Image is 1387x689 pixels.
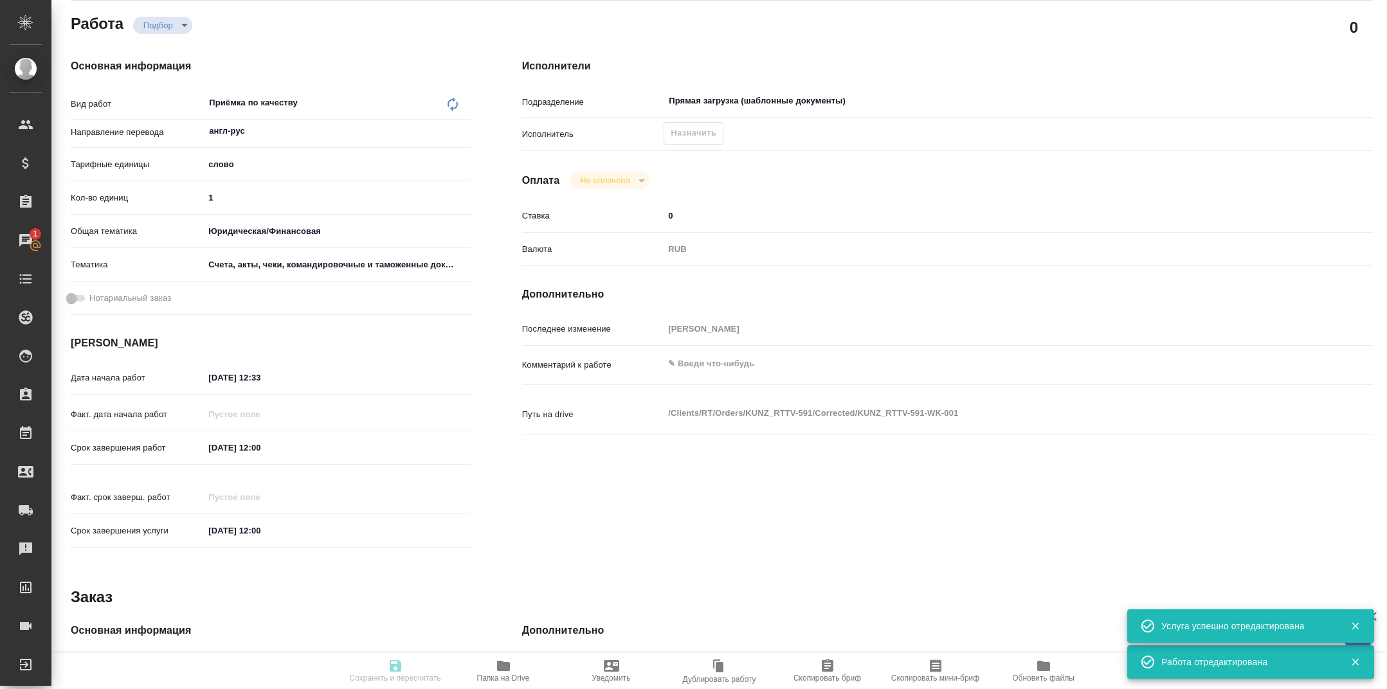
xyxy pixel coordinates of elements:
[522,173,560,188] h4: Оплата
[477,674,530,683] span: Папка на Drive
[71,11,123,34] h2: Работа
[204,405,316,424] input: Пустое поле
[464,130,466,132] button: Open
[449,653,558,689] button: Папка на Drive
[71,623,471,638] h4: Основная информация
[204,188,470,207] input: ✎ Введи что-нибудь
[1161,656,1331,668] div: Работа отредактирована
[71,158,204,171] p: Тарифные единицы
[71,98,204,111] p: Вид работ
[891,674,979,683] span: Скопировать мини-бриф
[71,258,204,271] p: Тематика
[793,674,861,683] span: Скопировать бриф
[522,623,1373,638] h4: Дополнительно
[522,243,664,256] p: Валюта
[576,175,633,186] button: Не оплачена
[3,224,48,256] a: 1
[204,154,470,175] div: слово
[1161,620,1331,632] div: Услуга успешно отредактирована
[71,587,113,607] h2: Заказ
[1012,674,1074,683] span: Обновить файлы
[774,653,882,689] button: Скопировать бриф
[25,228,45,240] span: 1
[204,521,316,540] input: ✎ Введи что-нибудь
[522,128,664,141] p: Исполнитель
[990,653,1098,689] button: Обновить файлы
[71,371,204,384] p: Дата начала работ
[664,238,1301,260] div: RUB
[664,206,1301,225] input: ✎ Введи что-нибудь
[204,488,316,506] input: Пустое поле
[683,675,756,684] span: Дублировать работу
[350,674,441,683] span: Сохранить и пересчитать
[1342,620,1368,632] button: Закрыть
[71,336,471,351] h4: [PERSON_NAME]
[71,225,204,238] p: Общая тематика
[89,292,171,305] span: Нотариальный заказ
[71,524,204,537] p: Срок завершения услуги
[1295,100,1298,102] button: Open
[71,491,204,504] p: Факт. срок заверш. работ
[522,96,664,109] p: Подразделение
[522,359,664,371] p: Комментарий к работе
[558,653,666,689] button: Уведомить
[522,323,664,336] p: Последнее изменение
[592,674,631,683] span: Уведомить
[71,408,204,421] p: Факт. дата начала работ
[522,210,664,222] p: Ставка
[71,442,204,454] p: Срок завершения работ
[664,402,1301,424] textarea: /Clients/RT/Orders/KUNZ_RTTV-591/Corrected/KUNZ_RTTV-591-WK-001
[666,653,774,689] button: Дублировать работу
[204,438,316,457] input: ✎ Введи что-нибудь
[140,20,177,31] button: Подбор
[204,220,470,242] div: Юридическая/Финансовая
[570,172,649,189] div: Подбор
[882,653,990,689] button: Скопировать мини-бриф
[71,58,471,74] h4: Основная информация
[204,368,316,387] input: ✎ Введи что-нибудь
[204,254,470,276] div: Счета, акты, чеки, командировочные и таможенные документы
[341,653,449,689] button: Сохранить и пересчитать
[1342,656,1368,668] button: Закрыть
[71,126,204,139] p: Направление перевода
[522,408,664,421] p: Путь на drive
[522,58,1373,74] h4: Исполнители
[1350,16,1358,38] h2: 0
[522,287,1373,302] h4: Дополнительно
[71,192,204,204] p: Кол-во единиц
[133,17,192,34] div: Подбор
[664,319,1301,338] input: Пустое поле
